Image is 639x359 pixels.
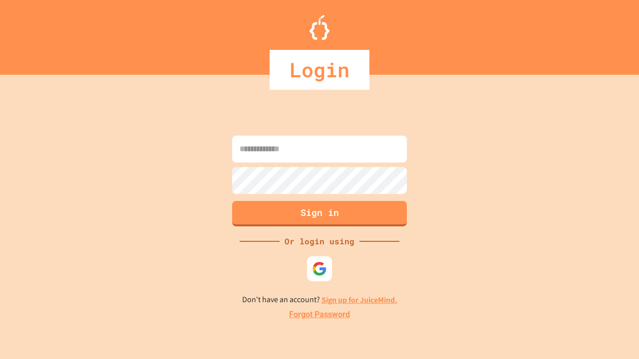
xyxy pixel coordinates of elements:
[232,201,407,226] button: Sign in
[321,295,397,305] a: Sign up for JuiceMind.
[289,309,350,321] a: Forgot Password
[270,50,369,90] div: Login
[310,15,329,40] img: Logo.svg
[242,294,397,306] p: Don't have an account?
[312,261,327,276] img: google-icon.svg
[280,235,359,247] div: Or login using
